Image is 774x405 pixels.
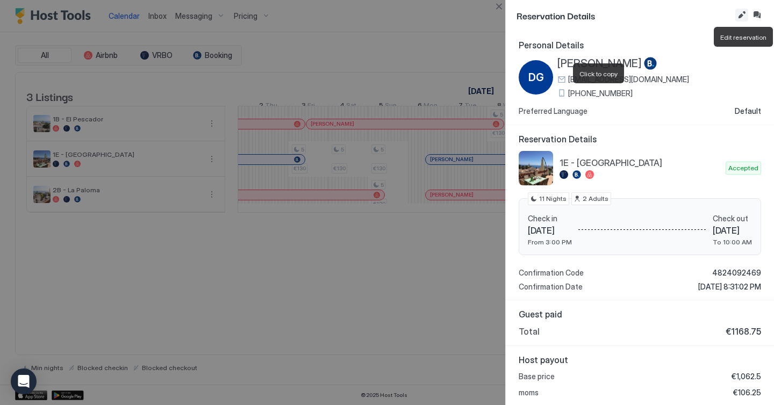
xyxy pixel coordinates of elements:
span: Reservation Details [517,9,733,22]
span: Edit reservation [720,33,766,41]
span: €1168.75 [726,326,761,337]
div: Open Intercom Messenger [11,368,37,394]
span: To 10:00 AM [713,238,752,246]
span: Base price [519,372,555,381]
span: Check out [713,214,752,223]
button: Edit reservation [735,9,748,21]
span: Accepted [728,163,758,173]
span: Check in [528,214,572,223]
span: [DATE] [528,225,572,236]
span: [PERSON_NAME] [557,57,642,70]
span: Personal Details [519,40,761,50]
span: 1E - [GEOGRAPHIC_DATA] [560,157,721,168]
span: [PHONE_NUMBER] [568,89,633,98]
div: listing image [519,151,553,185]
span: Preferred Language [519,106,587,116]
span: Click to copy [579,70,618,78]
span: Default [735,106,761,116]
span: DG [528,69,544,85]
span: Guest paid [519,309,761,320]
span: Confirmation Code [519,268,584,278]
span: [DATE] [713,225,752,236]
span: €1,062.5 [732,372,761,381]
span: [DATE] 8:31:02 PM [698,282,761,292]
span: moms [519,388,539,397]
span: [EMAIL_ADDRESS][DOMAIN_NAME] [568,75,689,84]
span: Host payout [519,355,761,365]
span: Total [519,326,540,337]
span: 2 Adults [583,194,608,204]
button: Inbox [750,9,763,21]
span: Reservation Details [519,134,761,144]
span: 4824092469 [712,268,761,278]
span: From 3:00 PM [528,238,572,246]
span: Confirmation Date [519,282,583,292]
span: €106.25 [733,388,761,397]
span: 11 Nights [539,194,567,204]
